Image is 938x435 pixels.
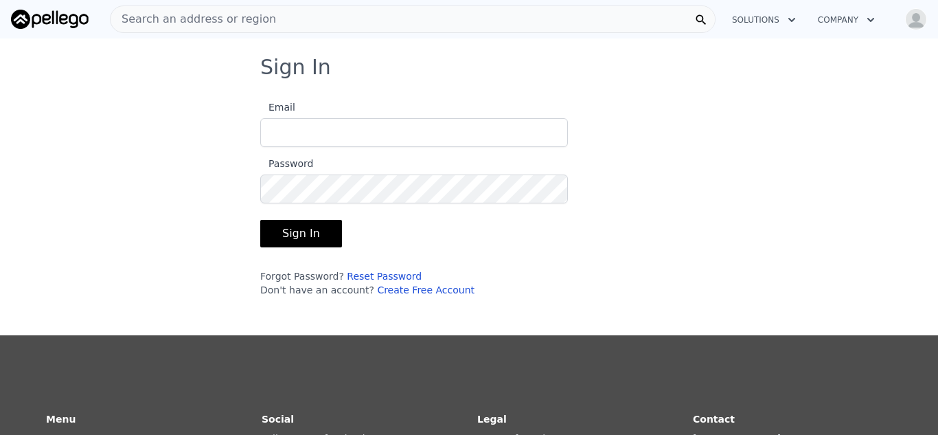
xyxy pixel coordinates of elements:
[477,414,507,425] strong: Legal
[347,271,422,282] a: Reset Password
[260,102,295,113] span: Email
[260,118,568,147] input: Email
[905,8,927,30] img: avatar
[721,8,807,32] button: Solutions
[46,414,76,425] strong: Menu
[111,11,276,27] span: Search an address or region
[260,55,678,80] h3: Sign In
[377,285,474,295] a: Create Free Account
[693,414,735,425] strong: Contact
[262,414,294,425] strong: Social
[11,10,89,29] img: Pellego
[260,269,568,297] div: Forgot Password? Don't have an account?
[260,220,342,247] button: Sign In
[260,158,313,169] span: Password
[807,8,886,32] button: Company
[260,175,568,203] input: Password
